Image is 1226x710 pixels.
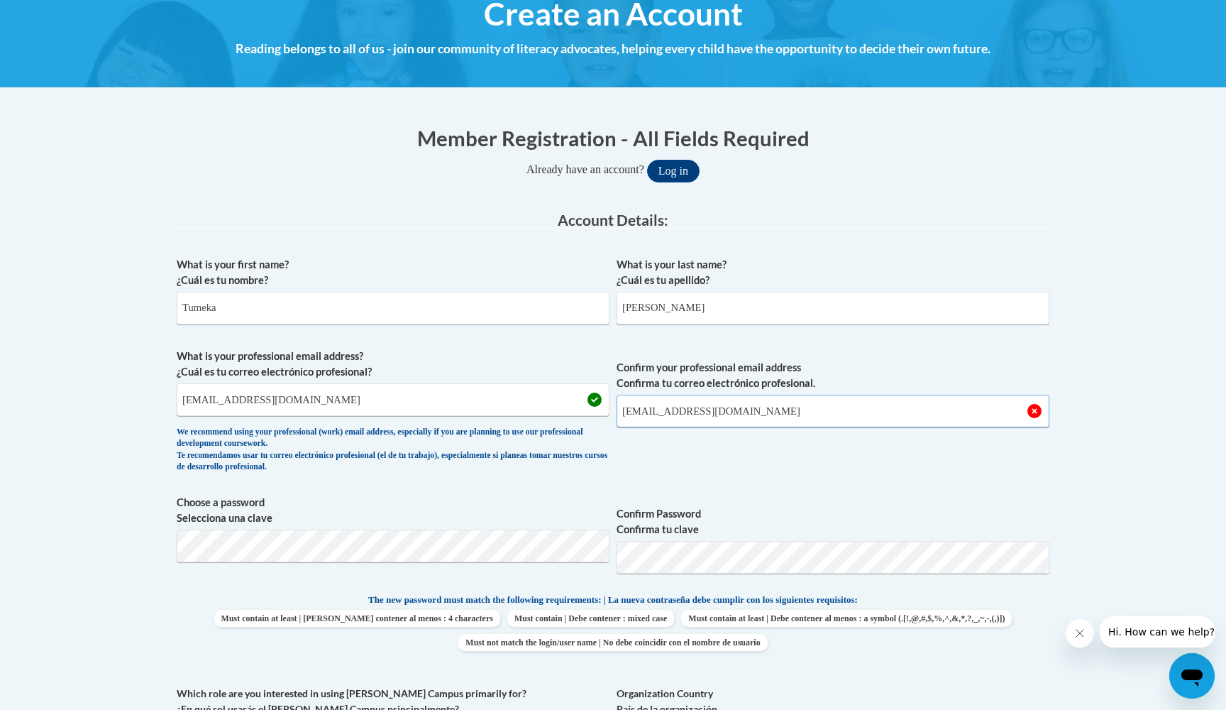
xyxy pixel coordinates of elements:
label: Confirm your professional email address Confirma tu correo electrónico profesional. [617,360,1049,391]
span: Already have an account? [526,163,644,175]
span: Must contain at least | [PERSON_NAME] contener al menos : 4 characters [214,610,500,627]
label: What is your last name? ¿Cuál es tu apellido? [617,257,1049,288]
label: Confirm Password Confirma tu clave [617,506,1049,537]
label: What is your professional email address? ¿Cuál es tu correo electrónico profesional? [177,349,609,380]
label: What is your first name? ¿Cuál es tu nombre? [177,257,609,288]
span: Must contain at least | Debe contener al menos : a symbol (.[!,@,#,$,%,^,&,*,?,_,~,-,(,)]) [681,610,1012,627]
span: The new password must match the following requirements: | La nueva contraseña debe cumplir con lo... [368,594,858,606]
label: Choose a password Selecciona una clave [177,495,609,526]
iframe: Close message [1066,619,1094,648]
button: Log in [647,160,700,182]
iframe: Button to launch messaging window [1169,653,1215,699]
input: Metadata input [177,292,609,324]
input: Metadata input [617,292,1049,324]
div: We recommend using your professional (work) email address, especially if you are planning to use ... [177,427,609,474]
span: Must not match the login/user name | No debe coincidir con el nombre de usuario [458,634,767,651]
h4: Reading belongs to all of us - join our community of literacy advocates, helping every child have... [177,40,1049,58]
h1: Member Registration - All Fields Required [177,124,1049,153]
span: Account Details: [558,211,668,229]
iframe: Message from company [1100,616,1215,648]
input: Required [617,395,1049,427]
input: Metadata input [177,383,609,416]
span: Must contain | Debe contener : mixed case [507,610,674,627]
